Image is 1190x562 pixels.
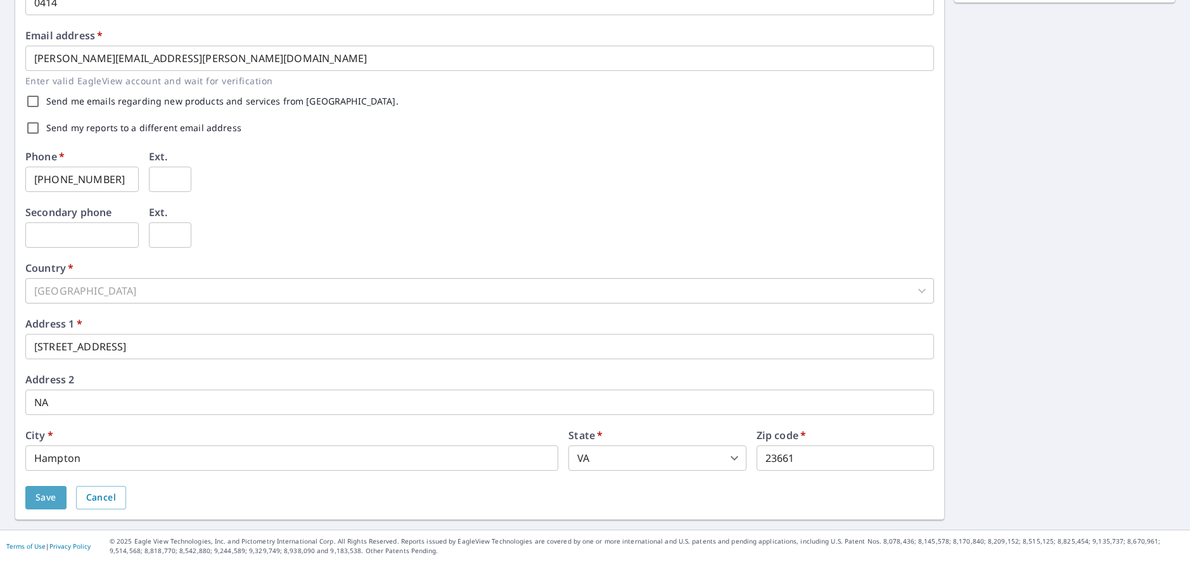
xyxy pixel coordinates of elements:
label: State [568,430,603,440]
span: Save [35,490,56,506]
button: Save [25,486,67,509]
label: Zip code [757,430,807,440]
a: Terms of Use [6,542,46,551]
a: Privacy Policy [49,542,91,551]
span: Cancel [86,490,116,506]
label: Address 1 [25,319,82,329]
label: Ext. [149,207,168,217]
div: [GEOGRAPHIC_DATA] [25,278,934,303]
label: Secondary phone [25,207,112,217]
label: City [25,430,53,440]
label: Send me emails regarding new products and services from [GEOGRAPHIC_DATA]. [46,97,399,106]
button: Cancel [76,486,126,509]
label: Country [25,263,74,273]
p: | [6,542,91,550]
label: Send my reports to a different email address [46,124,241,132]
div: VA [568,445,746,471]
label: Address 2 [25,374,74,385]
label: Ext. [149,151,168,162]
p: Enter valid EagleView account and wait for verification [25,73,925,88]
label: Email address [25,30,103,41]
p: © 2025 Eagle View Technologies, Inc. and Pictometry International Corp. All Rights Reserved. Repo... [110,537,1184,556]
label: Phone [25,151,65,162]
